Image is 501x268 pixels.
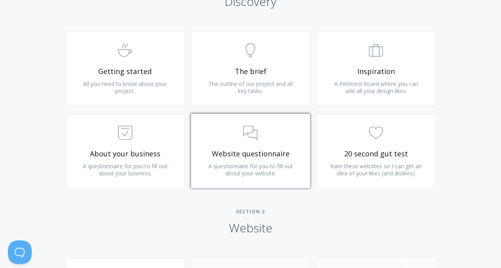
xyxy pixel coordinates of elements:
[208,162,293,177] span: A questionnaire for you to fill out about your website.
[83,162,168,177] span: A questionnaire for you to fill out about your business.
[191,31,310,106] a: The brief The outline of our project and all key tasks.
[191,114,310,188] a: Website questionnaire A questionnaire for you to fill out about your website.
[65,114,185,188] a: About your business A questionnaire for you to fill out about your business.
[329,67,423,76] span: Inspiration
[316,31,436,106] a: Inspiration A Pinterest board where you can add all your design likes.
[203,149,298,158] span: Website questionnaire
[330,162,422,177] span: Rate these websites so I can get an idea of your likes (and dislikes).
[78,67,172,76] span: Getting started
[334,80,418,95] span: A Pinterest board where you can add all your design likes.
[316,114,436,188] a: 20 second gut test Rate these websites so I can get an idea of your likes (and dislikes).
[329,149,423,158] span: 20 second gut test
[8,240,32,264] iframe: Toggle Customer Support
[65,31,185,106] a: Getting started All you need to know about your project.
[203,67,298,76] span: The brief
[208,80,293,95] span: The outline of our project and all key tasks.
[78,149,172,158] span: About your business
[83,80,167,95] span: All you need to know about your project.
